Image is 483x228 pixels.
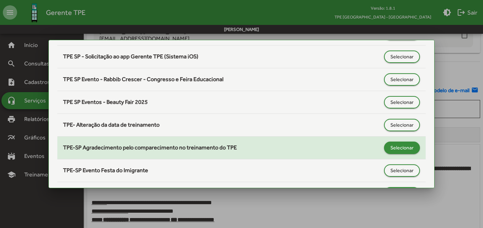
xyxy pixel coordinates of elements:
button: Selecionar [384,164,420,177]
span: TPE SP - Solicitação ao app Gerente TPE (Sistema iOS) [63,53,198,60]
span: TPE SP Evento - Rabbib Crescer - Congresso e Feira Educacional [63,76,223,83]
span: TPE-SP Evento Festa do Imigrante [63,167,148,174]
span: Selecionar [390,96,414,108]
span: Selecionar [390,118,414,131]
span: Selecionar [390,164,414,177]
span: TPE-SP Agradecimento pelo comparecimento no treinamento do TPE [63,144,237,151]
span: Selecionar [390,50,414,63]
span: TPE SP Eventos - Beauty Fair 2025 [63,99,148,105]
button: Selecionar [384,142,420,154]
button: Selecionar [384,119,420,131]
span: TPE- Alteração da data de treinamento [63,121,160,128]
span: Selecionar [390,73,414,86]
button: Selecionar [384,73,420,86]
span: Selecionar [390,141,414,154]
button: Selecionar [384,187,420,200]
button: Selecionar [384,51,420,63]
button: Selecionar [384,96,420,108]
